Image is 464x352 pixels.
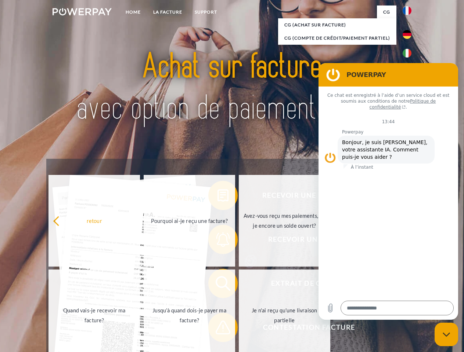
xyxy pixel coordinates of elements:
div: Quand vais-je recevoir ma facture? [53,305,136,325]
img: title-powerpay_fr.svg [70,35,394,140]
a: CG (Compte de crédit/paiement partiel) [278,32,396,45]
div: Je n'ai reçu qu'une livraison partielle [243,305,326,325]
div: Avez-vous reçu mes paiements, ai-je encore un solde ouvert? [243,211,326,231]
img: de [403,30,411,39]
iframe: Fenêtre de messagerie [319,63,458,320]
div: Pourquoi ai-je reçu une facture? [148,216,231,225]
a: Support [188,5,223,19]
a: CG [377,5,396,19]
img: fr [403,6,411,15]
img: it [403,49,411,58]
a: CG (achat sur facture) [278,18,396,32]
div: retour [53,216,136,225]
img: logo-powerpay-white.svg [53,8,112,15]
a: Avez-vous reçu mes paiements, ai-je encore un solde ouvert? [239,175,330,267]
div: Jusqu'à quand dois-je payer ma facture? [148,305,231,325]
iframe: Bouton de lancement de la fenêtre de messagerie, conversation en cours [435,323,458,346]
a: Home [119,5,147,19]
a: LA FACTURE [147,5,188,19]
